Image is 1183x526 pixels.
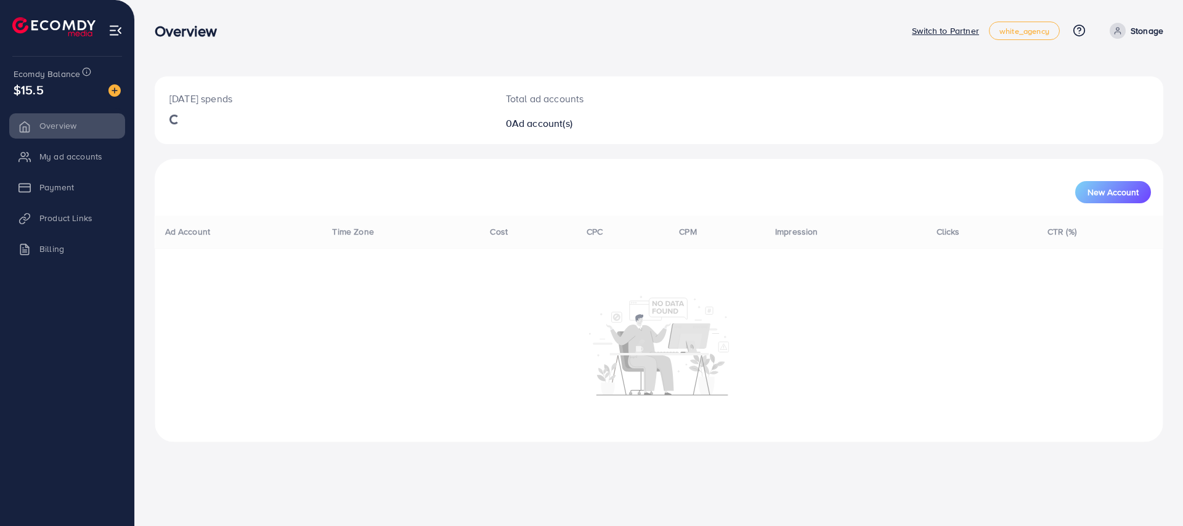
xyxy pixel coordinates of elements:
[1087,188,1139,196] span: New Account
[989,22,1060,40] a: white_agency
[912,23,979,38] p: Switch to Partner
[512,116,572,130] span: Ad account(s)
[506,118,728,129] h2: 0
[14,68,80,80] span: Ecomdy Balance
[999,27,1049,35] span: white_agency
[108,23,123,38] img: menu
[108,84,121,97] img: image
[169,91,476,106] p: [DATE] spends
[1075,181,1151,203] button: New Account
[12,17,96,36] img: logo
[1105,23,1163,39] a: Stonage
[506,91,728,106] p: Total ad accounts
[155,22,227,40] h3: Overview
[14,81,44,99] span: $15.5
[1131,23,1163,38] p: Stonage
